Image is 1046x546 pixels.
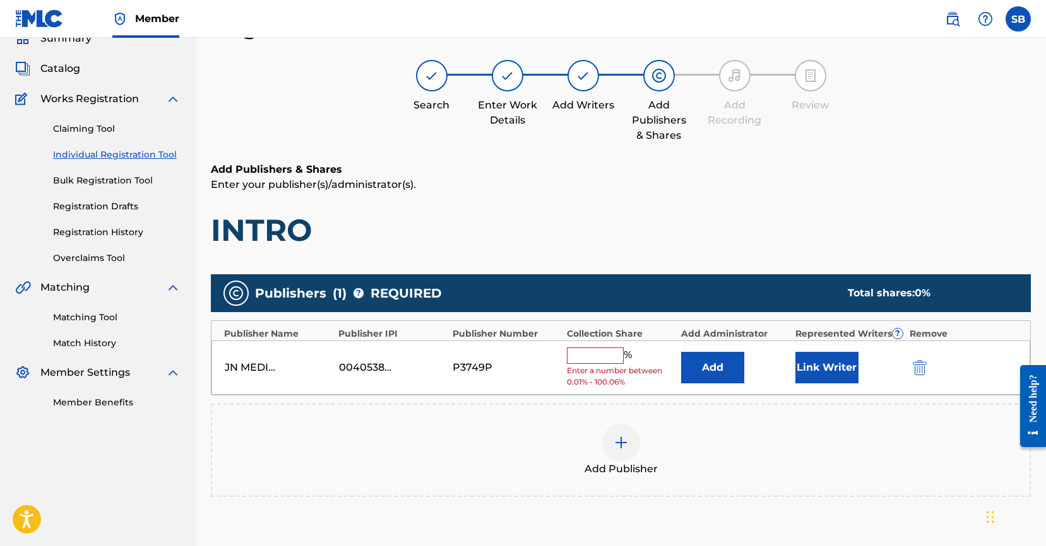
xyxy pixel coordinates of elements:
[453,327,561,340] div: Publisher Number
[500,68,515,83] img: step indicator icon for Enter Work Details
[681,352,744,383] button: Add
[424,68,439,83] img: step indicator icon for Search
[371,284,442,303] span: REQUIRED
[803,68,818,83] img: step indicator icon for Review
[53,148,181,161] a: Individual Registration Tool
[40,365,130,380] span: Member Settings
[224,327,332,340] div: Publisher Name
[15,31,92,46] a: SummarySummary
[135,11,179,26] span: Member
[945,11,960,26] img: search
[53,337,181,350] a: Match History
[40,61,80,76] span: Catalog
[973,6,998,32] div: Help
[681,327,789,340] div: Add Administrator
[229,286,244,301] img: publishers
[354,288,364,298] span: ?
[15,61,30,76] img: Catalog
[848,286,1006,301] div: Total shares:
[40,280,90,295] span: Matching
[978,11,993,26] img: help
[795,327,903,340] div: Represented Writers
[15,9,64,28] img: MLC Logo
[40,31,92,46] span: Summary
[795,352,859,383] button: Link Writer
[913,360,927,375] img: 12a2ab48e56ec057fbd8.svg
[53,311,181,324] a: Matching Tool
[255,284,326,303] span: Publishers
[15,365,30,380] img: Member Settings
[211,162,1031,177] h6: Add Publishers & Shares
[53,396,181,409] a: Member Benefits
[567,327,675,340] div: Collection Share
[1006,6,1031,32] div: User Menu
[333,284,347,303] span: ( 1 )
[585,462,658,477] span: Add Publisher
[983,485,1046,546] iframe: Chat Widget
[112,11,128,26] img: Top Rightsholder
[15,91,32,107] img: Works Registration
[703,98,766,128] div: Add Recording
[400,98,463,113] div: Search
[15,280,31,295] img: Matching
[987,498,994,536] div: Drag
[910,327,1018,340] div: Remove
[338,327,446,340] div: Publisher IPI
[779,98,842,113] div: Review
[165,91,181,107] img: expand
[940,6,965,32] a: Public Search
[15,31,30,46] img: Summary
[53,122,181,136] a: Claiming Tool
[211,211,1031,249] h1: INTRO
[727,68,742,83] img: step indicator icon for Add Recording
[567,365,675,388] span: Enter a number between 0.01% - 100.06%
[53,226,181,239] a: Registration History
[40,91,139,107] span: Works Registration
[476,98,539,128] div: Enter Work Details
[165,365,181,380] img: expand
[53,174,181,187] a: Bulk Registration Tool
[211,177,1031,192] p: Enter your publisher(s)/administrator(s).
[915,287,930,299] span: 0 %
[651,68,667,83] img: step indicator icon for Add Publishers & Shares
[552,98,615,113] div: Add Writers
[627,98,691,143] div: Add Publishers & Shares
[614,435,629,450] img: add
[624,347,635,364] span: %
[1011,355,1046,456] iframe: Resource Center
[165,280,181,295] img: expand
[15,61,80,76] a: CatalogCatalog
[53,252,181,265] a: Overclaims Tool
[53,200,181,213] a: Registration Drafts
[893,328,903,339] span: ?
[576,68,591,83] img: step indicator icon for Add Writers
